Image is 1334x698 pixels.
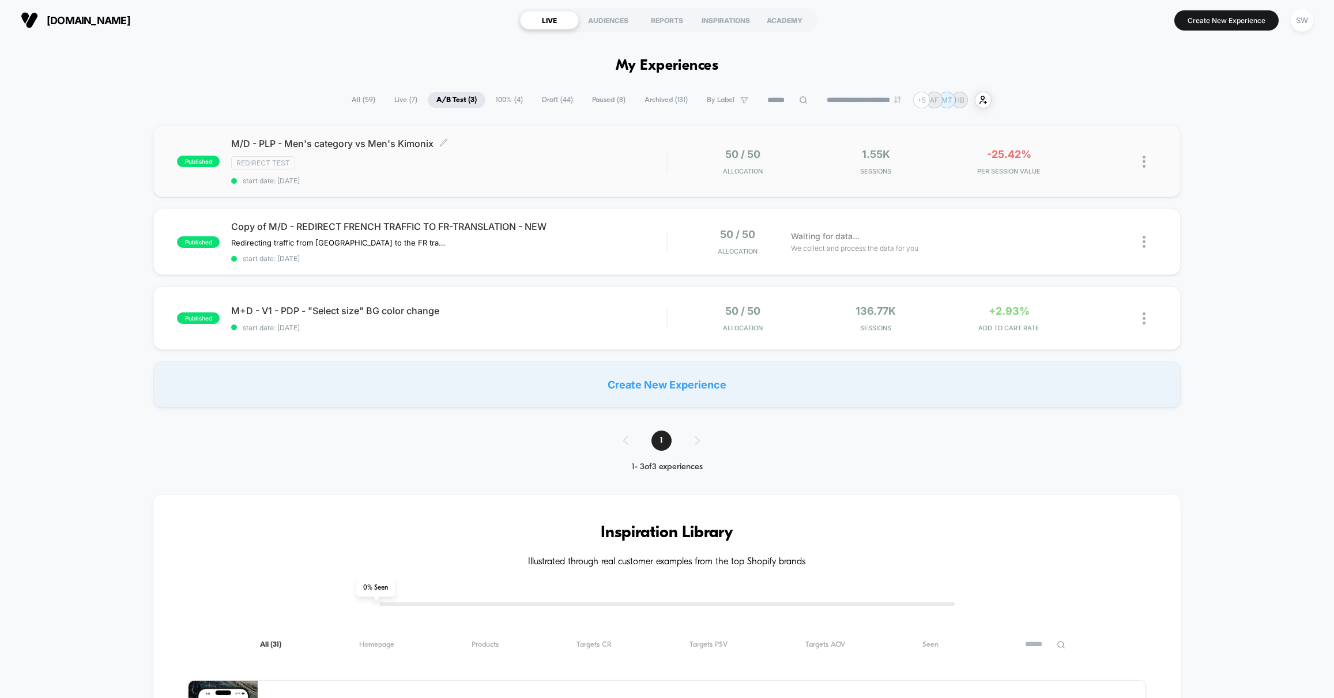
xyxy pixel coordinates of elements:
[725,305,760,317] span: 50 / 50
[356,579,395,597] span: 0 % Seen
[725,148,760,160] span: 50 / 50
[941,96,952,104] p: MT
[856,305,896,317] span: 136.77k
[720,228,755,240] span: 50 / 50
[47,14,130,27] span: [DOMAIN_NAME]
[945,167,1073,175] span: PER SESSION VALUE
[17,11,134,29] button: [DOMAIN_NAME]
[636,92,696,108] span: Archived ( 131 )
[231,323,666,332] span: start date: [DATE]
[153,361,1181,408] div: Create New Experience
[696,11,755,29] div: INSPIRATIONS
[612,462,723,472] div: 1 - 3 of 3 experiences
[987,148,1031,160] span: -25.42%
[689,640,728,649] span: Targets PSV
[1174,10,1279,31] button: Create New Experience
[1143,156,1145,168] img: close
[922,640,939,649] span: Seen
[955,96,964,104] p: HB
[520,11,579,29] div: LIVE
[945,324,1073,332] span: ADD TO CART RATE
[616,58,719,74] h1: My Experiences
[21,12,38,29] img: Visually logo
[177,236,220,248] span: published
[177,156,220,167] span: published
[260,640,281,649] span: All
[428,92,485,108] span: A/B Test ( 3 )
[1143,312,1145,325] img: close
[579,11,638,29] div: AUDIENCES
[386,92,426,108] span: Live ( 7 )
[1291,9,1313,32] div: SW
[487,92,532,108] span: 100% ( 4 )
[231,305,666,316] span: M+D - V1 - PDP - "Select size" BG color change
[1287,9,1317,32] button: SW
[930,96,939,104] p: AF
[718,247,758,255] span: Allocation
[359,640,394,649] span: Homepage
[894,96,901,103] img: end
[188,524,1146,542] h3: Inspiration Library
[913,92,930,108] div: + 5
[231,254,666,263] span: start date: [DATE]
[723,324,763,332] span: Allocation
[270,641,281,648] span: ( 31 )
[1143,236,1145,248] img: close
[707,96,734,104] span: By Label
[231,156,295,169] span: Redirect Test
[583,92,634,108] span: Paused ( 8 )
[533,92,582,108] span: Draft ( 44 )
[723,167,763,175] span: Allocation
[805,640,845,649] span: Targets AOV
[188,557,1146,568] h4: Illustrated through real customer examples from the top Shopify brands
[989,305,1030,317] span: +2.93%
[231,238,445,247] span: Redirecting traffic from [GEOGRAPHIC_DATA] to the FR translation of the website.
[755,11,814,29] div: ACADEMY
[231,221,666,232] span: Copy of M/D - REDIRECT FRENCH TRAFFIC TO FR-TRANSLATION - NEW
[231,138,666,149] span: M/D - PLP - Men's category vs Men's Kimonix
[576,640,612,649] span: Targets CR
[472,640,499,649] span: Products
[177,312,220,324] span: published
[651,431,672,451] span: 1
[638,11,696,29] div: REPORTS
[343,92,384,108] span: All ( 59 )
[812,324,940,332] span: Sessions
[862,148,890,160] span: 1.55k
[231,176,666,185] span: start date: [DATE]
[791,230,860,243] span: Waiting for data...
[812,167,940,175] span: Sessions
[791,243,918,254] span: We collect and process the data for you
